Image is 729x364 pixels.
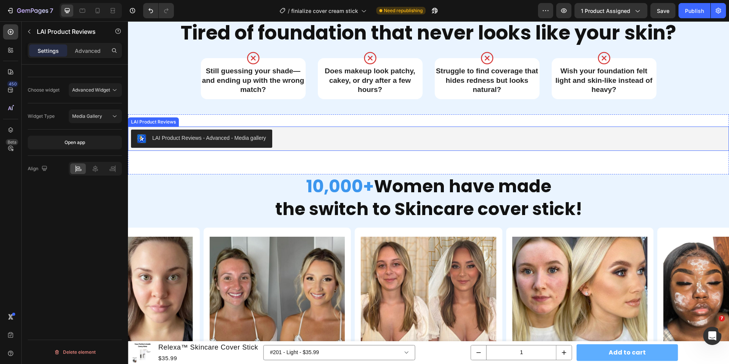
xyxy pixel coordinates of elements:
div: Open app [65,139,85,146]
button: Add to cart [449,323,550,340]
h3: Does makeup look patchy, cakey, or dry after a few hours? [190,44,295,74]
div: Choose widget [28,87,60,93]
iframe: Intercom live chat [703,327,721,345]
button: Media Gallery [69,109,122,123]
div: Align [28,164,49,174]
span: Need republishing [384,7,423,14]
h1: Relexa™ Skincare Cover Stick [30,320,131,332]
button: Advanced Widget [69,83,122,97]
div: Delete element [54,348,96,357]
button: LAI Product Reviews - Advanced - Media gallery [3,108,144,127]
button: decrement [343,324,358,339]
button: increment [429,324,444,339]
button: Delete element [28,346,122,358]
h2: Women have made the switch to Skincare cover stick! [79,153,523,200]
div: Undo/Redo [143,3,174,18]
img: LaiProductReviews.png [9,113,18,122]
img: gempages_553762635250664510-ebbf54c0-a210-4bec-8403-37d366f679e8.jpg [82,215,217,346]
h3: Wish your foundation felt light and skin-like instead of heavy? [424,44,529,74]
iframe: Design area [128,21,729,364]
div: Publish [685,7,704,15]
span: Advanced Widget [72,87,110,93]
div: Widget Type [28,113,55,120]
div: LAI Product Reviews [2,97,49,104]
div: LAI Product Reviews - Advanced - Media gallery [24,113,138,121]
span: finialize cover cream stick [291,7,358,15]
span: 10,000+ [178,153,246,177]
img: gempages_553762635250664510-9661f39b-a411-4e8e-bef3-493321b3c615.jpg [384,215,519,346]
p: Settings [38,47,59,55]
input: quantity [358,324,429,339]
span: 7 [719,315,725,321]
img: gempages_553762635250664510-84392cac-768e-48a1-916d-e0a82c61836e.jpg [535,215,671,346]
button: Publish [679,3,710,18]
span: 1 product assigned [581,7,630,15]
span: Save [657,8,669,14]
button: 7 [3,3,57,18]
button: Save [650,3,675,18]
span: Media Gallery [72,113,102,119]
h3: Still guessing your shade—and ending up with the wrong match? [73,44,178,74]
h3: Struggle to find coverage that hides redness but looks natural? [307,44,412,74]
img: gempages_553762635250664510-01a56214-be82-43b8-a9a0-c040b9440171.jpg [233,215,368,346]
p: LAI Product Reviews [37,27,101,36]
button: 1 product assigned [574,3,647,18]
button: Open app [28,136,122,149]
p: 7 [50,6,53,15]
div: Add to cart [481,326,518,337]
div: 450 [7,81,18,87]
p: Advanced [75,47,101,55]
div: Beta [6,139,18,145]
span: / [288,7,290,15]
div: $35.99 [30,332,131,342]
